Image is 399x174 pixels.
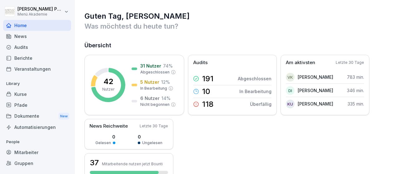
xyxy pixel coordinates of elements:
[102,87,114,92] p: Nutzer
[17,7,63,12] p: [PERSON_NAME] Pacyna
[250,101,272,107] p: Überfällig
[142,140,162,146] p: Ungelesen
[298,74,333,80] p: [PERSON_NAME]
[3,89,71,100] a: Kurse
[95,134,115,140] p: 0
[348,101,364,107] p: 335 min.
[140,69,170,75] p: Abgeschlossen
[103,78,113,85] p: 42
[238,75,272,82] p: Abgeschlossen
[3,111,71,122] a: DokumenteNew
[138,134,162,140] p: 0
[193,59,208,66] p: Audits
[163,63,173,69] p: 74 %
[84,41,390,50] h2: Übersicht
[3,137,71,147] p: People
[140,63,161,69] p: 31 Nutzer
[3,147,71,158] a: Mitarbeiter
[202,75,214,82] p: 191
[140,86,167,91] p: In Bearbeitung
[286,100,295,108] div: KU
[202,88,210,95] p: 10
[3,20,71,31] a: Home
[347,74,364,80] p: 783 min.
[3,158,71,169] a: Gruppen
[3,53,71,63] a: Berichte
[95,140,111,146] p: Gelesen
[3,63,71,74] a: Veranstaltungen
[140,95,160,101] p: 6 Nutzer
[140,102,170,107] p: Nicht begonnen
[286,86,295,95] div: DI
[298,87,333,94] p: [PERSON_NAME]
[3,42,71,53] a: Audits
[89,123,128,130] p: News Reichweite
[161,95,171,101] p: 14 %
[347,87,364,94] p: 346 min.
[239,88,272,95] p: In Bearbeitung
[286,59,315,66] p: Am aktivsten
[3,122,71,133] a: Automatisierungen
[3,111,71,122] div: Dokumente
[84,21,390,31] p: Was möchtest du heute tun?
[140,79,159,85] p: 5 Nutzer
[161,79,170,85] p: 12 %
[59,113,69,120] div: New
[286,73,295,82] div: VK
[3,100,71,111] a: Pfade
[102,162,163,166] p: Mitarbeitende nutzen jetzt Bounti
[202,101,214,108] p: 118
[3,31,71,42] a: News
[3,79,71,89] p: Library
[17,12,63,16] p: Menü Akademie
[84,11,390,21] h1: Guten Tag, [PERSON_NAME]
[336,60,364,65] p: Letzte 30 Tage
[90,158,99,168] h3: 37
[298,101,333,107] p: [PERSON_NAME]
[140,123,168,129] p: Letzte 30 Tage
